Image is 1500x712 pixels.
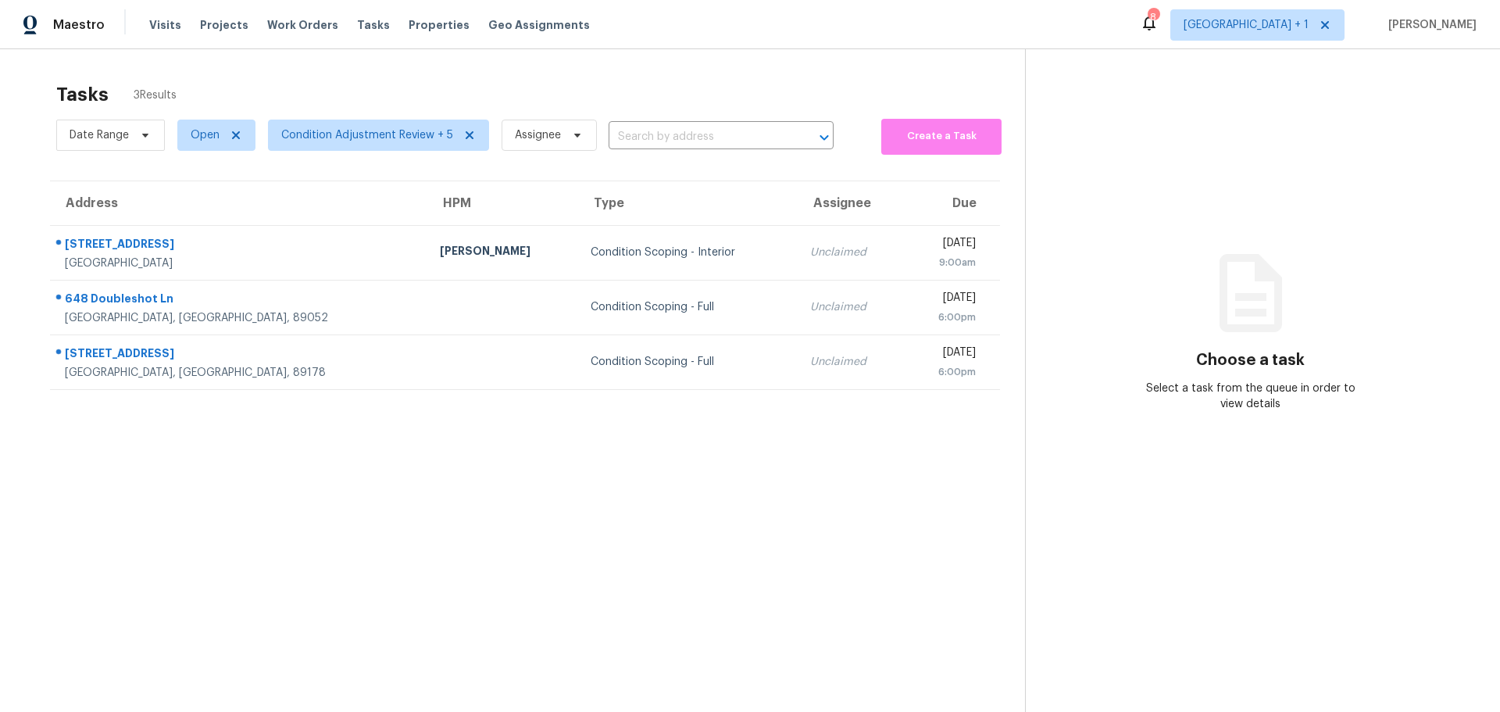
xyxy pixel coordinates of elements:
div: 8 [1148,9,1159,25]
div: Select a task from the queue in order to view details [1138,381,1363,412]
span: Date Range [70,127,129,143]
span: [PERSON_NAME] [1382,17,1477,33]
th: Assignee [798,181,903,225]
div: 6:00pm [916,309,976,325]
h2: Tasks [56,87,109,102]
div: 6:00pm [916,364,976,380]
div: Unclaimed [810,299,891,315]
div: [DATE] [916,290,976,309]
div: 648 Doubleshot Ln [65,291,415,310]
button: Open [813,127,835,148]
div: [GEOGRAPHIC_DATA], [GEOGRAPHIC_DATA], 89178 [65,365,415,381]
span: Geo Assignments [488,17,590,33]
th: Due [904,181,1000,225]
div: Condition Scoping - Full [591,354,786,370]
div: Condition Scoping - Full [591,299,786,315]
div: Unclaimed [810,245,891,260]
div: Condition Scoping - Interior [591,245,786,260]
span: Tasks [357,20,390,30]
span: Work Orders [267,17,338,33]
div: [GEOGRAPHIC_DATA] [65,256,415,271]
span: Projects [200,17,248,33]
span: Assignee [515,127,561,143]
div: [DATE] [916,345,976,364]
span: Visits [149,17,181,33]
span: Condition Adjustment Review + 5 [281,127,453,143]
span: Create a Task [889,127,994,145]
th: Address [50,181,427,225]
input: Search by address [609,125,790,149]
th: Type [578,181,798,225]
div: [DATE] [916,235,976,255]
span: Open [191,127,220,143]
span: Maestro [53,17,105,33]
div: [GEOGRAPHIC_DATA], [GEOGRAPHIC_DATA], 89052 [65,310,415,326]
div: Unclaimed [810,354,891,370]
div: 9:00am [916,255,976,270]
span: [GEOGRAPHIC_DATA] + 1 [1184,17,1309,33]
div: [STREET_ADDRESS] [65,236,415,256]
th: HPM [427,181,577,225]
span: Properties [409,17,470,33]
span: 3 Results [134,88,177,103]
div: [PERSON_NAME] [440,243,565,263]
div: [STREET_ADDRESS] [65,345,415,365]
button: Create a Task [881,119,1002,155]
h3: Choose a task [1196,352,1305,368]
